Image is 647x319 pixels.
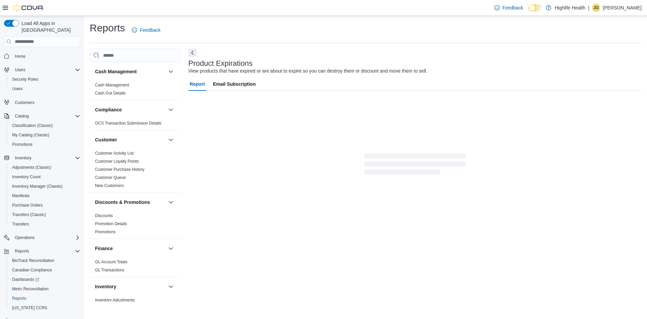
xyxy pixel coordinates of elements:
button: My Catalog (Classic) [7,130,83,140]
h1: Reports [90,21,125,35]
span: Users [9,85,80,93]
span: Manifests [9,192,80,200]
img: Cova [13,4,44,11]
button: Adjustments (Classic) [7,163,83,172]
span: My Catalog (Classic) [9,131,80,139]
a: Manifests [9,192,32,200]
span: Loading [364,155,465,176]
a: Reports [9,294,29,302]
button: Transfers (Classic) [7,210,83,219]
h3: Compliance [95,106,122,113]
a: Home [12,52,28,60]
a: Canadian Compliance [9,266,55,274]
span: Inventory [15,155,31,161]
a: Promotions [95,230,116,234]
div: Cash Management [90,81,180,100]
span: Washington CCRS [9,304,80,312]
span: Manifests [12,193,29,198]
button: Compliance [167,106,175,114]
span: OCS Transaction Submission Details [95,121,161,126]
span: Catalog [15,113,29,119]
h3: Customer [95,136,117,143]
span: Inventory Count [9,173,80,181]
span: Feedback [140,27,160,33]
button: Reports [7,294,83,303]
a: Promotions [9,140,35,149]
span: Dashboards [9,275,80,284]
button: Inventory Count [7,172,83,182]
a: Dashboards [7,275,83,284]
h3: Inventory [95,283,116,290]
div: Jennifer Gierum [592,4,600,12]
button: Finance [167,244,175,252]
span: Report [190,77,205,91]
span: Transfers (Classic) [9,211,80,219]
span: Reports [12,296,26,301]
a: Inventory Manager (Classic) [9,182,65,190]
span: Users [12,66,80,74]
p: Highlife Health [555,4,585,12]
p: [PERSON_NAME] [603,4,642,12]
span: BioTrack Reconciliation [12,258,54,263]
span: Canadian Compliance [9,266,80,274]
span: Customer Purchase History [95,167,145,172]
a: GL Account Totals [95,260,127,264]
button: Security Roles [7,75,83,84]
span: Home [15,54,26,59]
a: Metrc Reconciliation [9,285,51,293]
span: Transfers [9,220,80,228]
a: New Customers [95,183,124,188]
span: Reports [9,294,80,302]
span: Home [12,52,80,60]
a: Users [9,85,25,93]
span: Inventory Count [12,174,41,180]
a: Cash Out Details [95,91,126,96]
div: Discounts & Promotions [90,212,180,239]
a: Purchase Orders [9,201,45,209]
button: Cash Management [95,68,165,75]
a: Feedback [492,1,526,15]
button: Catalog [12,112,31,120]
button: Reports [12,247,32,255]
span: Email Subscription [213,77,256,91]
span: Classification (Classic) [12,123,53,128]
span: Metrc Reconciliation [12,286,49,292]
h3: Finance [95,245,113,252]
button: Users [1,65,83,75]
button: Cash Management [167,68,175,76]
a: Discounts [95,213,113,218]
span: Users [12,86,23,91]
a: Cash Management [95,83,129,87]
span: Transfers [12,221,29,227]
span: Inventory [12,154,80,162]
button: Users [12,66,28,74]
div: Customer [90,149,180,192]
a: GL Transactions [95,268,124,272]
button: [US_STATE] CCRS [7,303,83,313]
span: Catalog [12,112,80,120]
span: Customer Activity List [95,151,134,156]
span: Promotions [12,142,33,147]
span: Metrc Reconciliation [9,285,80,293]
span: Purchase Orders [12,203,43,208]
a: [US_STATE] CCRS [9,304,50,312]
button: Customer [95,136,165,143]
div: Compliance [90,119,180,130]
a: Security Roles [9,75,41,83]
button: BioTrack Reconciliation [7,256,83,265]
a: Promotion Details [95,221,127,226]
button: Inventory [12,154,34,162]
button: Reports [1,246,83,256]
button: Metrc Reconciliation [7,284,83,294]
button: Customers [1,98,83,107]
span: BioTrack Reconciliation [9,257,80,265]
button: Classification (Classic) [7,121,83,130]
a: OCS Transaction Submission Details [95,121,161,126]
span: Cash Out Details [95,90,126,96]
span: Reports [12,247,80,255]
